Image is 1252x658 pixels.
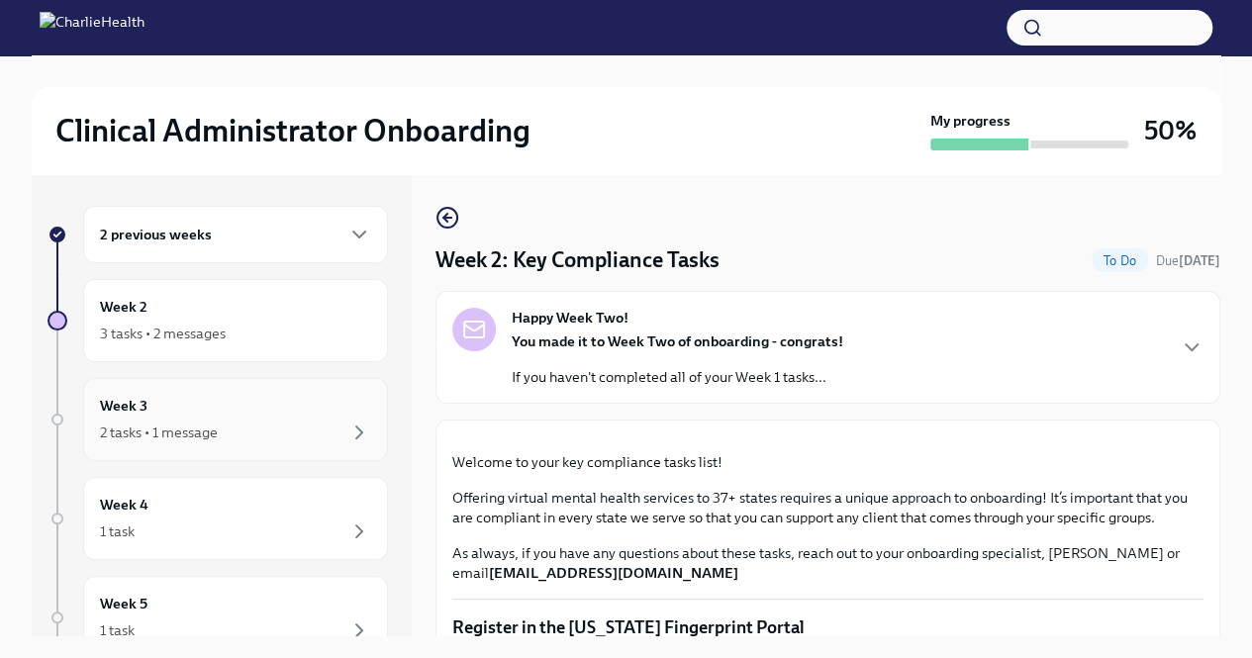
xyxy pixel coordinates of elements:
[100,620,135,640] div: 1 task
[1156,253,1220,268] span: Due
[100,296,147,318] h6: Week 2
[1144,113,1197,148] h3: 50%
[435,245,720,275] h4: Week 2: Key Compliance Tasks
[100,224,212,245] h6: 2 previous weeks
[55,111,530,150] h2: Clinical Administrator Onboarding
[100,521,135,541] div: 1 task
[512,332,843,350] strong: You made it to Week Two of onboarding - congrats!
[512,308,628,328] strong: Happy Week Two!
[100,395,147,417] h6: Week 3
[100,423,218,442] div: 2 tasks • 1 message
[48,477,388,560] a: Week 41 task
[930,111,1011,131] strong: My progress
[452,452,1204,472] p: Welcome to your key compliance tasks list!
[100,324,226,343] div: 3 tasks • 2 messages
[83,206,388,263] div: 2 previous weeks
[512,367,843,387] p: If you haven't completed all of your Week 1 tasks...
[452,543,1204,583] p: As always, if you have any questions about these tasks, reach out to your onboarding specialist, ...
[452,488,1204,527] p: Offering virtual mental health services to 37+ states requires a unique approach to onboarding! I...
[48,279,388,362] a: Week 23 tasks • 2 messages
[1156,251,1220,270] span: September 8th, 2025 08:00
[40,12,144,44] img: CharlieHealth
[48,378,388,461] a: Week 32 tasks • 1 message
[100,494,148,516] h6: Week 4
[100,593,147,614] h6: Week 5
[489,564,738,582] strong: [EMAIL_ADDRESS][DOMAIN_NAME]
[1179,253,1220,268] strong: [DATE]
[1092,253,1148,268] span: To Do
[452,615,1204,639] p: Register in the [US_STATE] Fingerprint Portal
